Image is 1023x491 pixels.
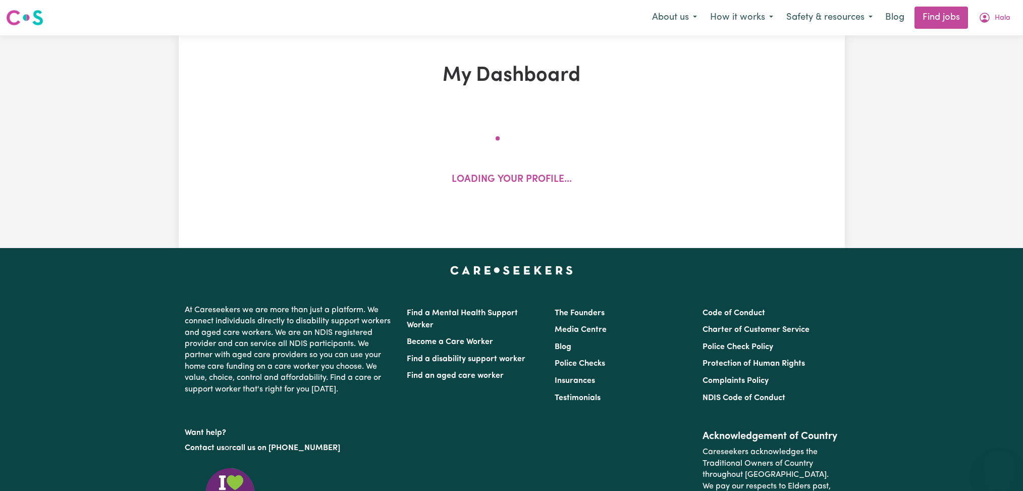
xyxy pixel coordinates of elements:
p: or [185,438,395,458]
button: My Account [972,7,1017,28]
a: Careseekers home page [450,266,573,274]
a: Contact us [185,444,225,452]
p: Loading your profile... [452,173,572,187]
a: Find a Mental Health Support Worker [407,309,518,329]
a: Police Checks [555,360,605,368]
a: Careseekers logo [6,6,43,29]
a: Find an aged care worker [407,372,504,380]
a: call us on [PHONE_NUMBER] [232,444,340,452]
a: Charter of Customer Service [703,326,810,334]
p: Want help? [185,423,395,438]
img: Careseekers logo [6,9,43,27]
a: Testimonials [555,394,601,402]
a: The Founders [555,309,605,317]
a: Police Check Policy [703,343,773,351]
a: Blog [879,7,910,29]
button: Safety & resources [780,7,879,28]
a: Insurances [555,377,595,385]
a: Code of Conduct [703,309,765,317]
button: About us [645,7,704,28]
a: NDIS Code of Conduct [703,394,785,402]
a: Become a Care Worker [407,338,493,346]
a: Protection of Human Rights [703,360,805,368]
iframe: Button to launch messaging window [983,451,1015,483]
span: Hala [995,13,1010,24]
h1: My Dashboard [296,64,728,88]
h2: Acknowledgement of Country [703,430,838,443]
a: Media Centre [555,326,607,334]
p: At Careseekers we are more than just a platform. We connect individuals directly to disability su... [185,301,395,399]
a: Find jobs [914,7,968,29]
a: Find a disability support worker [407,355,525,363]
a: Blog [555,343,571,351]
a: Complaints Policy [703,377,769,385]
button: How it works [704,7,780,28]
